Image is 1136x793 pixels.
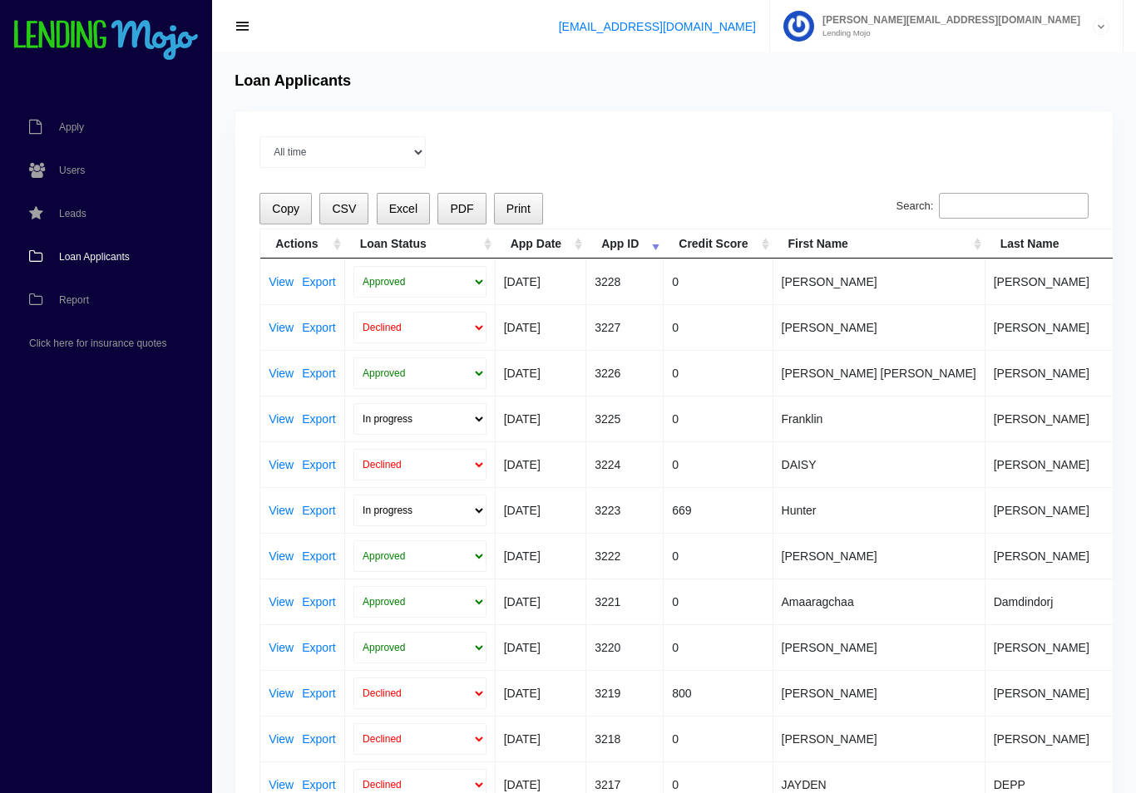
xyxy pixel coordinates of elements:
[269,733,294,745] a: View
[269,505,294,516] a: View
[496,304,586,350] td: [DATE]
[319,193,368,225] button: CSV
[12,20,200,62] img: logo-small.png
[506,202,531,215] span: Print
[586,579,664,624] td: 3221
[59,209,86,219] span: Leads
[269,642,294,653] a: View
[496,716,586,761] td: [DATE]
[496,259,586,304] td: [DATE]
[985,624,1134,670] td: [PERSON_NAME]
[783,11,814,42] img: Profile image
[259,193,312,225] button: Copy
[302,276,335,288] a: Export
[586,624,664,670] td: 3220
[269,596,294,608] a: View
[586,259,664,304] td: 3228
[773,624,985,670] td: [PERSON_NAME]
[494,193,543,225] button: Print
[773,259,985,304] td: [PERSON_NAME]
[985,304,1134,350] td: [PERSON_NAME]
[985,396,1134,441] td: [PERSON_NAME]
[496,487,586,533] td: [DATE]
[664,624,773,670] td: 0
[437,193,486,225] button: PDF
[377,193,431,225] button: Excel
[302,367,335,379] a: Export
[269,687,294,699] a: View
[269,413,294,425] a: View
[664,259,773,304] td: 0
[586,533,664,579] td: 3222
[235,72,351,91] h4: Loan Applicants
[985,579,1134,624] td: Damdindorj
[664,396,773,441] td: 0
[773,579,985,624] td: Amaaragchaa
[59,252,130,262] span: Loan Applicants
[586,487,664,533] td: 3223
[496,350,586,396] td: [DATE]
[586,670,664,716] td: 3219
[29,338,166,348] span: Click here for insurance quotes
[586,229,664,259] th: App ID: activate to sort column ascending
[664,229,773,259] th: Credit Score: activate to sort column ascending
[269,779,294,791] a: View
[269,322,294,333] a: View
[302,596,335,608] a: Export
[985,487,1134,533] td: [PERSON_NAME]
[269,276,294,288] a: View
[302,322,335,333] a: Export
[496,624,586,670] td: [DATE]
[773,304,985,350] td: [PERSON_NAME]
[985,441,1134,487] td: [PERSON_NAME]
[496,670,586,716] td: [DATE]
[985,716,1134,761] td: [PERSON_NAME]
[269,367,294,379] a: View
[586,396,664,441] td: 3225
[985,670,1134,716] td: [PERSON_NAME]
[496,533,586,579] td: [DATE]
[773,533,985,579] td: [PERSON_NAME]
[773,487,985,533] td: Hunter
[896,193,1089,219] label: Search:
[269,550,294,562] a: View
[496,396,586,441] td: [DATE]
[586,716,664,761] td: 3218
[664,533,773,579] td: 0
[59,295,89,305] span: Report
[302,413,335,425] a: Export
[59,122,84,132] span: Apply
[559,20,756,33] a: [EMAIL_ADDRESS][DOMAIN_NAME]
[773,229,985,259] th: First Name: activate to sort column ascending
[496,579,586,624] td: [DATE]
[496,229,586,259] th: App Date: activate to sort column ascending
[814,29,1080,37] small: Lending Mojo
[773,716,985,761] td: [PERSON_NAME]
[664,441,773,487] td: 0
[664,350,773,396] td: 0
[272,202,299,215] span: Copy
[985,533,1134,579] td: [PERSON_NAME]
[302,505,335,516] a: Export
[939,193,1089,219] input: Search:
[269,459,294,470] a: View
[664,579,773,624] td: 0
[302,733,335,745] a: Export
[332,202,356,215] span: CSV
[345,229,496,259] th: Loan Status: activate to sort column ascending
[773,350,985,396] td: [PERSON_NAME] [PERSON_NAME]
[773,670,985,716] td: [PERSON_NAME]
[664,304,773,350] td: 0
[814,15,1080,25] span: [PERSON_NAME][EMAIL_ADDRESS][DOMAIN_NAME]
[260,229,345,259] th: Actions: activate to sort column ascending
[773,441,985,487] td: DAISY
[586,350,664,396] td: 3226
[302,687,335,699] a: Export
[59,165,85,175] span: Users
[389,202,417,215] span: Excel
[664,487,773,533] td: 669
[773,396,985,441] td: Franklin
[302,779,335,791] a: Export
[664,716,773,761] td: 0
[664,670,773,716] td: 800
